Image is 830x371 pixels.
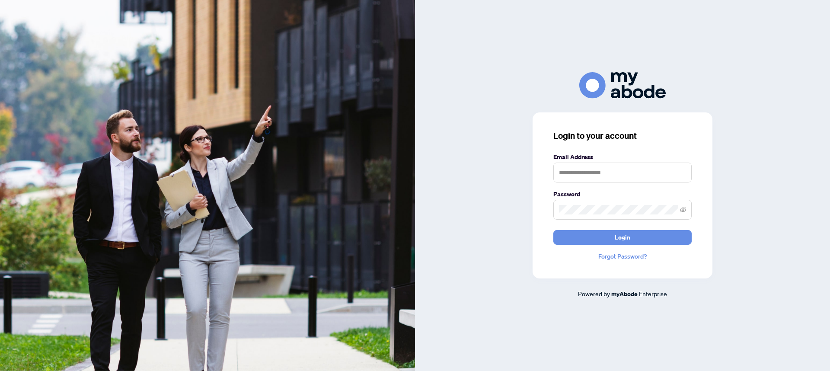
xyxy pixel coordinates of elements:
span: Enterprise [639,290,667,297]
button: Login [553,230,692,245]
a: Forgot Password? [553,252,692,261]
span: Login [615,230,630,244]
img: ma-logo [579,72,666,99]
label: Password [553,189,692,199]
span: Powered by [578,290,610,297]
h3: Login to your account [553,130,692,142]
label: Email Address [553,152,692,162]
a: myAbode [611,289,638,299]
span: eye-invisible [680,207,686,213]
